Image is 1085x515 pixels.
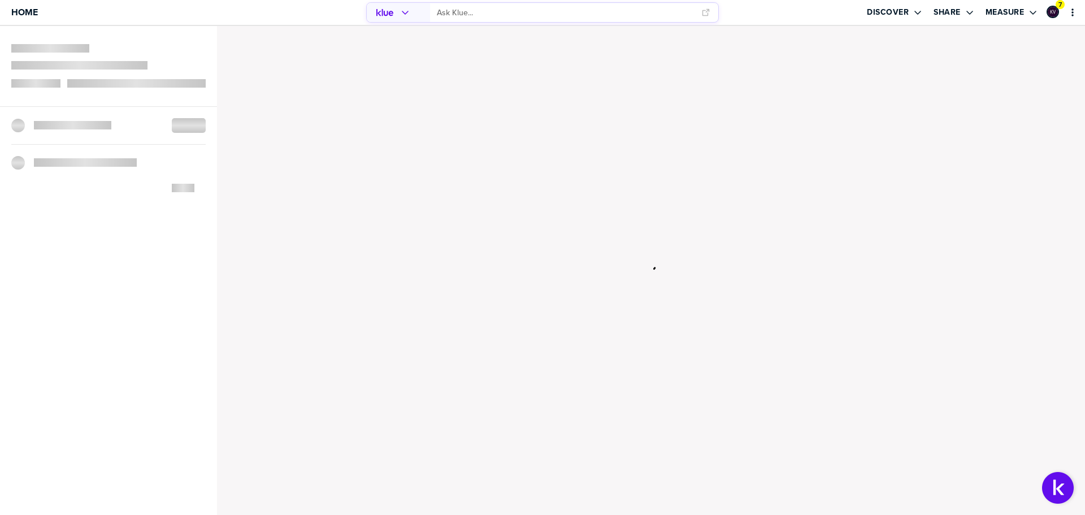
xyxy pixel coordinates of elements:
input: Ask Klue... [437,3,695,22]
img: 19b52f6473c4f3df6647230d7f61cad2-sml.png [1048,7,1058,17]
label: Discover [867,7,909,18]
span: 7 [1058,1,1062,9]
div: Kat Vaughan [1047,6,1059,18]
a: Edit Profile [1045,5,1060,19]
button: Open Support Center [1042,472,1074,504]
label: Share [934,7,961,18]
span: Home [11,7,38,17]
label: Measure [986,7,1025,18]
